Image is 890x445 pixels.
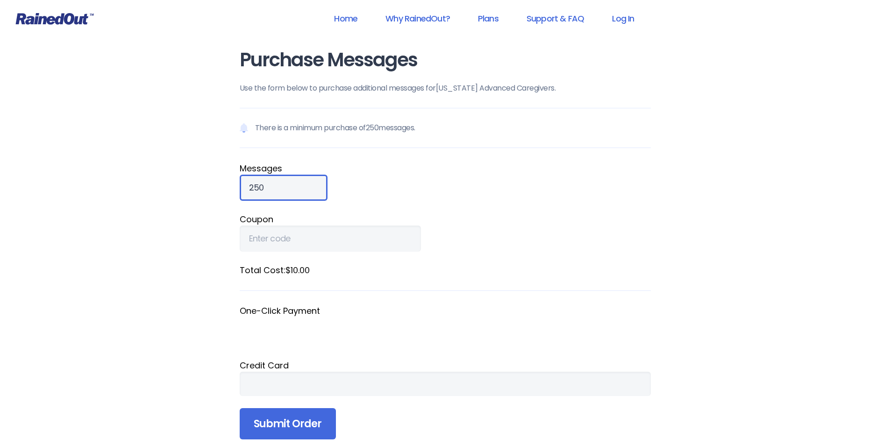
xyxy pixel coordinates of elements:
[240,359,651,372] div: Credit Card
[240,49,651,71] h1: Purchase Messages
[240,122,248,134] img: Notification icon
[240,305,651,347] fieldset: One-Click Payment
[240,213,651,226] label: Coupon
[240,175,328,201] input: Qty
[240,162,651,175] label: Message s
[240,317,651,347] iframe: Secure payment button frame
[466,8,511,29] a: Plans
[373,8,462,29] a: Why RainedOut?
[240,108,651,148] p: There is a minimum purchase of 250 messages.
[240,83,651,94] p: Use the form below to purchase additional messages for [US_STATE] Advanced Caregivers .
[600,8,646,29] a: Log In
[240,226,421,252] input: Enter code
[514,8,596,29] a: Support & FAQ
[240,264,651,276] label: Total Cost: $10.00
[249,379,641,389] iframe: Secure card payment input frame
[240,408,336,440] input: Submit Order
[322,8,370,29] a: Home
